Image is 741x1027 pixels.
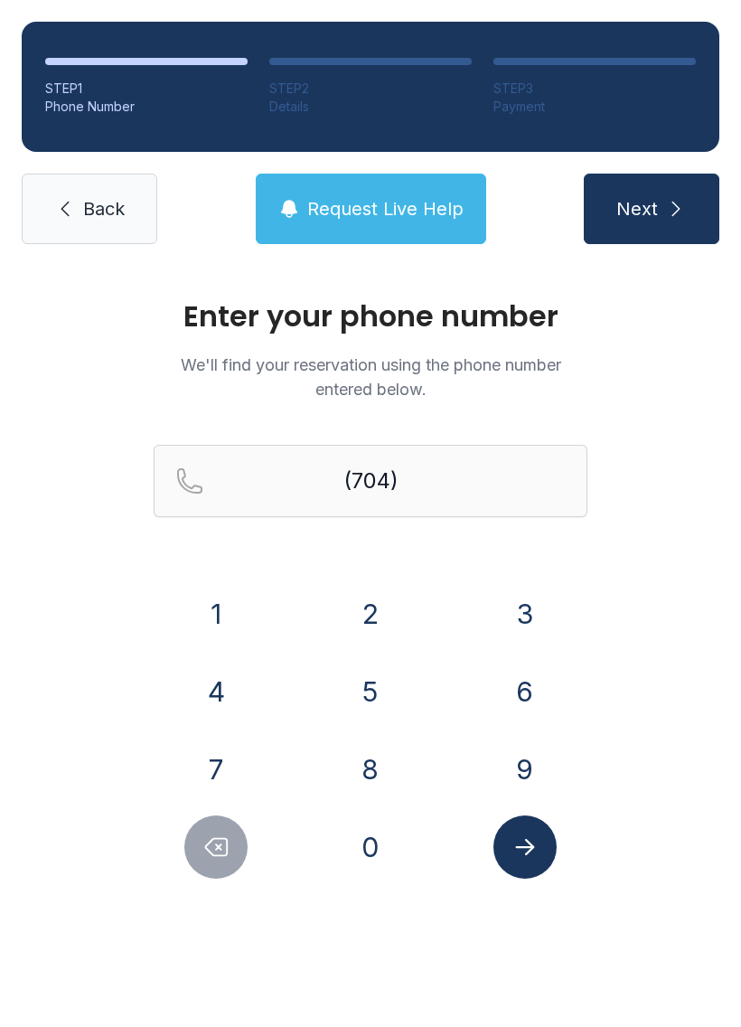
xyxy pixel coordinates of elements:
div: STEP 2 [269,80,472,98]
span: Request Live Help [307,196,464,221]
button: 7 [184,738,248,801]
button: Submit lookup form [493,815,557,879]
button: Delete number [184,815,248,879]
button: 8 [339,738,402,801]
button: 6 [493,660,557,723]
div: Phone Number [45,98,248,116]
button: 3 [493,582,557,645]
div: Payment [493,98,696,116]
button: 1 [184,582,248,645]
div: STEP 3 [493,80,696,98]
h1: Enter your phone number [154,302,587,331]
button: 0 [339,815,402,879]
span: Next [616,196,658,221]
div: STEP 1 [45,80,248,98]
input: Reservation phone number [154,445,587,517]
button: 4 [184,660,248,723]
div: Details [269,98,472,116]
button: 5 [339,660,402,723]
button: 2 [339,582,402,645]
button: 9 [493,738,557,801]
span: Back [83,196,125,221]
p: We'll find your reservation using the phone number entered below. [154,353,587,401]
